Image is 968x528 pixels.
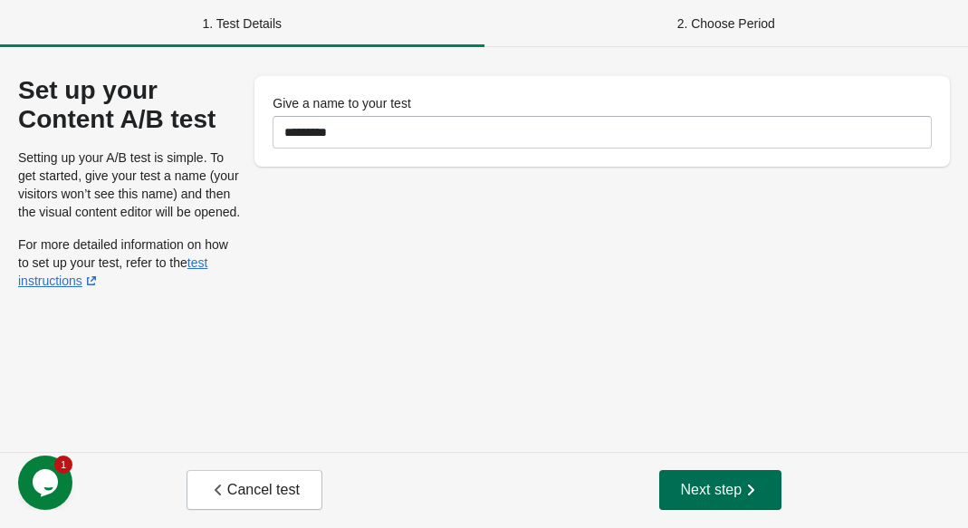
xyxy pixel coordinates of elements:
[187,470,322,510] button: Cancel test
[273,94,411,112] label: Give a name to your test
[18,149,240,221] p: Setting up your A/B test is simple. To get started, give your test a name (your visitors won’t se...
[18,456,76,510] iframe: chat widget
[18,235,240,290] p: For more detailed information on how to set up your test, refer to the
[209,481,300,499] span: Cancel test
[659,470,782,510] button: Next step
[681,481,761,499] span: Next step
[18,76,240,134] div: Set up your Content A/B test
